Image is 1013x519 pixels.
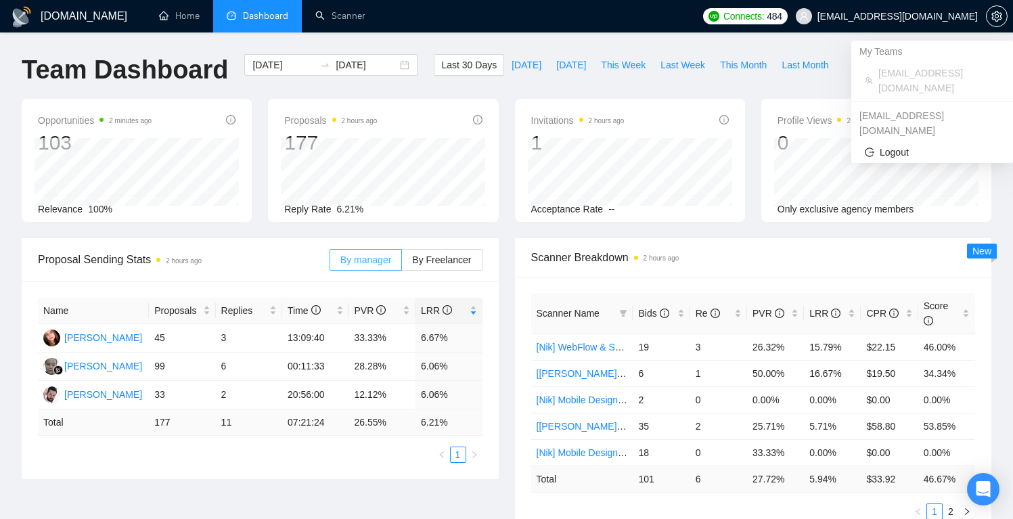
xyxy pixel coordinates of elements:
[342,117,378,125] time: 2 hours ago
[865,148,874,157] span: logout
[319,60,330,70] span: to
[644,254,679,262] time: 2 hours ago
[451,447,466,462] a: 1
[972,246,991,256] span: New
[221,303,267,318] span: Replies
[861,439,918,466] td: $0.00
[918,334,975,360] td: 46.00%
[473,115,482,125] span: info-circle
[434,447,450,463] button: left
[227,11,236,20] span: dashboard
[866,308,898,319] span: CPR
[216,381,282,409] td: 2
[252,58,314,72] input: Start date
[284,130,377,156] div: 177
[633,334,690,360] td: 19
[64,387,142,402] div: [PERSON_NAME]
[434,447,450,463] li: Previous Page
[809,308,840,319] span: LRR
[690,360,747,386] td: 1
[861,413,918,439] td: $58.80
[690,334,747,360] td: 3
[638,308,669,319] span: Bids
[336,58,397,72] input: End date
[284,112,377,129] span: Proposals
[653,54,713,76] button: Last Week
[747,360,804,386] td: 50.00%
[216,324,282,353] td: 3
[288,305,320,316] span: Time
[549,54,593,76] button: [DATE]
[282,324,348,353] td: 13:09:40
[537,447,664,458] a: [Nik] Mobile Design (w&m cat)
[311,305,321,315] span: info-circle
[589,117,625,125] time: 2 hours ago
[537,421,748,432] a: [[PERSON_NAME]] UI UX Design Main (w&m cat)
[778,130,883,156] div: 0
[43,386,60,403] img: NC
[804,334,861,360] td: 15.79%
[504,54,549,76] button: [DATE]
[537,308,600,319] span: Scanner Name
[226,115,235,125] span: info-circle
[804,466,861,492] td: 5.94 %
[747,439,804,466] td: 33.33%
[918,439,975,466] td: 0.00%
[38,298,149,324] th: Name
[747,466,804,492] td: 27.72 %
[38,130,152,156] div: 103
[608,204,614,215] span: --
[690,466,747,492] td: 6
[349,324,415,353] td: 33.33%
[660,58,705,72] span: Last Week
[987,11,1007,22] span: setting
[53,365,63,375] img: gigradar-bm.png
[355,305,386,316] span: PVR
[865,145,999,160] span: Logout
[415,324,482,353] td: 6.67%
[349,409,415,436] td: 26.55 %
[438,451,446,459] span: left
[315,10,365,22] a: searchScanner
[914,507,922,516] span: left
[470,451,478,459] span: right
[282,381,348,409] td: 20:56:00
[986,11,1008,22] a: setting
[804,439,861,466] td: 0.00%
[166,257,202,265] time: 2 hours ago
[774,54,836,76] button: Last Month
[690,386,747,413] td: 0
[619,309,627,317] span: filter
[450,447,466,463] li: 1
[861,386,918,413] td: $0.00
[340,254,391,265] span: By manager
[282,353,348,381] td: 00:11:33
[11,6,32,28] img: logo
[149,298,215,324] th: Proposals
[986,5,1008,27] button: setting
[38,409,149,436] td: Total
[660,309,669,318] span: info-circle
[531,466,633,492] td: Total
[633,360,690,386] td: 6
[865,76,873,85] span: team
[799,12,809,21] span: user
[38,204,83,215] span: Relevance
[889,309,899,318] span: info-circle
[924,300,949,326] span: Score
[466,447,482,463] li: Next Page
[593,54,653,76] button: This Week
[64,330,142,345] div: [PERSON_NAME]
[88,204,112,215] span: 100%
[43,330,60,346] img: AA
[918,466,975,492] td: 46.67 %
[861,466,918,492] td: $ 33.92
[752,308,784,319] span: PVR
[747,334,804,360] td: 26.32%
[349,353,415,381] td: 28.28%
[918,413,975,439] td: 53.85%
[601,58,646,72] span: This Week
[337,204,364,215] span: 6.21%
[918,360,975,386] td: 34.34%
[216,298,282,324] th: Replies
